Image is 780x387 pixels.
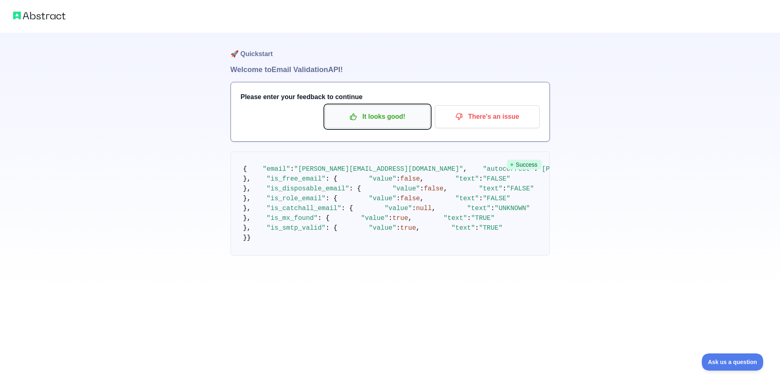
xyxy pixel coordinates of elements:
[424,185,443,192] span: false
[369,175,396,183] span: "value"
[241,92,540,102] h3: Please enter your feedback to continue
[389,215,393,222] span: :
[326,224,337,232] span: : {
[507,160,542,170] span: Success
[420,195,424,202] span: ,
[495,205,530,212] span: "UNKNOWN"
[420,185,424,192] span: :
[349,185,361,192] span: : {
[408,215,412,222] span: ,
[400,175,420,183] span: false
[263,165,290,173] span: "email"
[416,205,432,212] span: null
[702,353,764,371] iframe: Toggle Customer Support
[467,205,491,212] span: "text"
[502,185,506,192] span: :
[443,215,467,222] span: "text"
[326,175,337,183] span: : {
[290,165,294,173] span: :
[400,224,416,232] span: true
[384,205,412,212] span: "value"
[479,175,483,183] span: :
[396,224,400,232] span: :
[267,215,318,222] span: "is_mx_found"
[13,10,66,21] img: Abstract logo
[361,215,389,222] span: "value"
[267,224,326,232] span: "is_smtp_valid"
[331,110,424,124] p: It looks good!
[267,195,326,202] span: "is_role_email"
[392,185,420,192] span: "value"
[491,205,495,212] span: :
[231,64,550,75] h1: Welcome to Email Validation API!
[455,175,479,183] span: "text"
[267,205,341,212] span: "is_catchall_email"
[471,215,495,222] span: "TRUE"
[396,175,400,183] span: :
[326,195,337,202] span: : {
[483,195,510,202] span: "FALSE"
[341,205,353,212] span: : {
[467,215,471,222] span: :
[455,195,479,202] span: "text"
[479,195,483,202] span: :
[441,110,534,124] p: There's an issue
[369,195,396,202] span: "value"
[443,185,448,192] span: ,
[231,33,550,64] h1: 🚀 Quickstart
[483,165,534,173] span: "autocorrect"
[463,165,467,173] span: ,
[396,195,400,202] span: :
[483,175,510,183] span: "FALSE"
[392,215,408,222] span: true
[479,224,503,232] span: "TRUE"
[369,224,396,232] span: "value"
[412,205,416,212] span: :
[479,185,503,192] span: "text"
[267,175,326,183] span: "is_free_email"
[325,105,430,128] button: It looks good!
[318,215,330,222] span: : {
[420,175,424,183] span: ,
[432,205,436,212] span: ,
[400,195,420,202] span: false
[243,165,247,173] span: {
[416,224,420,232] span: ,
[267,185,349,192] span: "is_disposable_email"
[475,224,479,232] span: :
[294,165,463,173] span: "[PERSON_NAME][EMAIL_ADDRESS][DOMAIN_NAME]"
[506,185,534,192] span: "FALSE"
[451,224,475,232] span: "text"
[435,105,540,128] button: There's an issue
